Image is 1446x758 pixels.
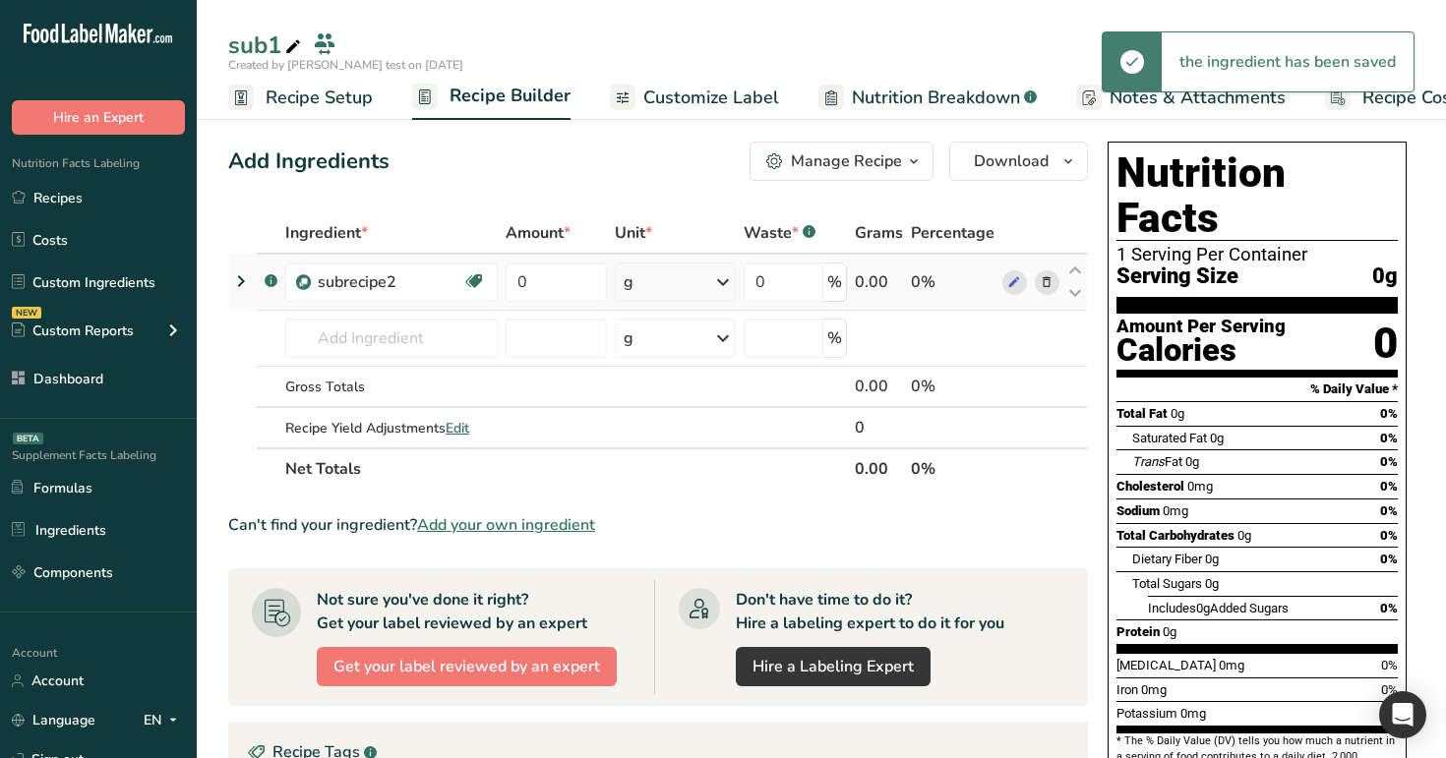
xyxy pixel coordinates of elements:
span: Serving Size [1116,264,1238,289]
div: Calories [1116,336,1286,365]
div: Waste [744,221,815,245]
span: Add your own ingredient [417,513,595,537]
span: Unit [615,221,652,245]
span: Grams [855,221,903,245]
a: Hire a Labeling Expert [736,647,931,686]
div: EN [144,709,185,732]
div: 0% [911,375,994,398]
span: 0% [1380,528,1398,543]
span: Iron [1116,682,1138,697]
span: 0mg [1219,658,1244,672]
span: 0mg [1163,503,1188,518]
span: 0% [1381,658,1398,672]
div: 1 Serving Per Container [1116,245,1398,264]
span: 0g [1163,624,1176,639]
div: BETA [13,433,43,444]
input: Add Ingredient [285,319,498,358]
button: Get your label reviewed by an expert [317,647,617,686]
span: 0g [1185,454,1199,469]
span: Recipe Builder [450,83,571,109]
span: 0g [1196,601,1210,615]
div: Add Ingredients [228,146,390,178]
a: Notes & Attachments [1076,76,1286,120]
span: Notes & Attachments [1110,85,1286,111]
th: 0% [907,447,998,489]
div: g [624,270,633,294]
i: Trans [1132,454,1165,469]
div: Don't have time to do it? Hire a labeling expert to do it for you [736,588,1004,635]
th: Net Totals [281,447,851,489]
div: 0 [1373,318,1398,370]
span: Ingredient [285,221,368,245]
span: 0% [1380,503,1398,518]
button: Manage Recipe [750,142,934,181]
div: 0% [911,270,994,294]
span: Get your label reviewed by an expert [333,655,600,678]
span: 0mg [1187,479,1213,494]
div: sub1 [228,28,305,63]
a: Nutrition Breakdown [818,76,1037,120]
span: Cholesterol [1116,479,1184,494]
span: 0g [1237,528,1251,543]
th: 0.00 [851,447,907,489]
span: 0% [1380,431,1398,445]
span: 0% [1380,552,1398,566]
span: Edit [446,419,469,437]
span: 0mg [1141,682,1167,697]
div: Manage Recipe [791,149,902,173]
span: Percentage [911,221,994,245]
div: Custom Reports [12,321,134,341]
span: Nutrition Breakdown [852,85,1020,111]
span: Dietary Fiber [1132,552,1202,566]
span: 0g [1171,406,1184,421]
span: Total Carbohydrates [1116,528,1235,543]
div: subrecipe2 [318,270,462,294]
span: Includes Added Sugars [1148,601,1289,615]
span: Potassium [1116,706,1177,721]
span: [MEDICAL_DATA] [1116,658,1216,672]
span: Protein [1116,624,1160,639]
a: Recipe Setup [228,76,373,120]
span: Total Sugars [1132,576,1202,591]
span: 0g [1372,264,1398,289]
a: Recipe Builder [412,74,571,121]
span: Total Fat [1116,406,1168,421]
span: 0% [1380,454,1398,469]
span: Customize Label [643,85,779,111]
div: the ingredient has been saved [1162,32,1414,91]
span: 0% [1381,682,1398,697]
a: Language [12,703,95,737]
div: Can't find your ingredient? [228,513,1088,537]
span: Download [974,149,1049,173]
span: 0g [1205,552,1219,566]
span: Recipe Setup [266,85,373,111]
div: 0.00 [855,375,903,398]
a: Customize Label [610,76,779,120]
span: Sodium [1116,503,1160,518]
button: Download [949,142,1088,181]
span: Saturated Fat [1132,431,1207,445]
div: Recipe Yield Adjustments [285,418,498,438]
div: NEW [12,307,41,319]
section: % Daily Value * [1116,378,1398,401]
div: Not sure you've done it right? Get your label reviewed by an expert [317,588,587,635]
div: Amount Per Serving [1116,318,1286,336]
div: 0 [855,416,903,439]
span: Created by [PERSON_NAME] test on [DATE] [228,57,463,73]
div: g [624,326,633,350]
img: Sub Recipe [296,275,311,290]
span: 0mg [1180,706,1206,721]
span: Amount [506,221,571,245]
span: 0g [1205,576,1219,591]
div: Open Intercom Messenger [1379,691,1426,738]
button: Hire an Expert [12,100,185,135]
span: 0g [1210,431,1224,445]
span: 0% [1380,479,1398,494]
h1: Nutrition Facts [1116,150,1398,241]
span: 0% [1380,601,1398,615]
span: Fat [1132,454,1182,469]
div: 0.00 [855,270,903,294]
span: 0% [1380,406,1398,421]
div: Gross Totals [285,377,498,397]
